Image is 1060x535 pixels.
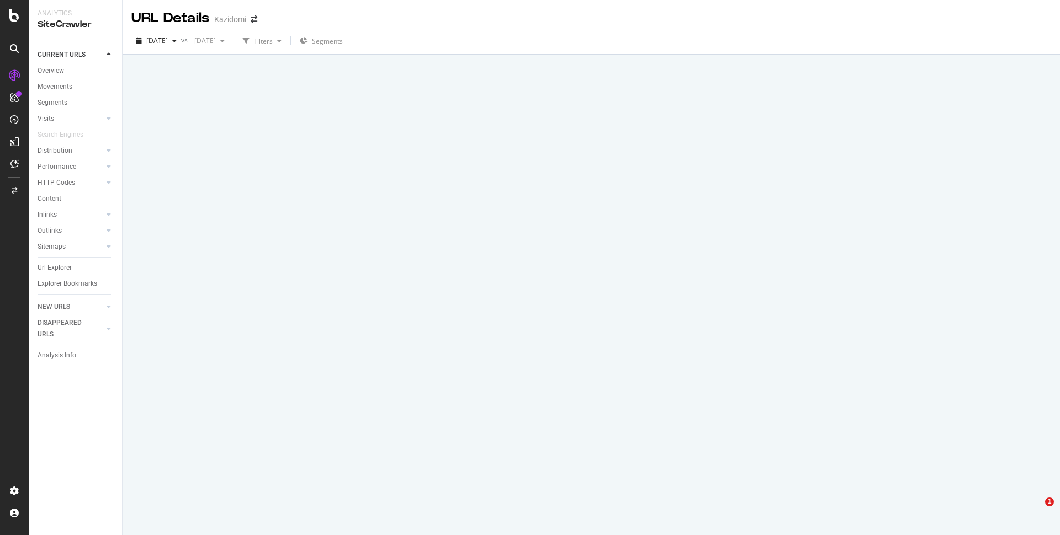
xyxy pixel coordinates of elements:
[38,97,67,109] div: Segments
[214,14,246,25] div: Kazidomi
[38,65,64,77] div: Overview
[38,129,94,141] a: Search Engines
[38,177,75,189] div: HTTP Codes
[131,32,181,50] button: [DATE]
[38,177,103,189] a: HTTP Codes
[38,81,114,93] a: Movements
[38,350,76,361] div: Analysis Info
[38,262,72,274] div: Url Explorer
[239,32,286,50] button: Filters
[38,225,103,237] a: Outlinks
[131,9,210,28] div: URL Details
[38,262,114,274] a: Url Explorer
[38,18,113,31] div: SiteCrawler
[1045,497,1054,506] span: 1
[38,209,103,221] a: Inlinks
[254,36,273,46] div: Filters
[38,145,72,157] div: Distribution
[38,145,103,157] a: Distribution
[1022,497,1049,524] iframe: Intercom live chat
[38,113,103,125] a: Visits
[38,97,114,109] a: Segments
[38,350,114,361] a: Analysis Info
[38,193,61,205] div: Content
[251,15,257,23] div: arrow-right-arrow-left
[38,317,93,340] div: DISAPPEARED URLS
[38,278,114,290] a: Explorer Bookmarks
[190,36,216,45] span: 2025 Mar. 16th
[146,36,168,45] span: 2025 Sep. 21st
[38,65,114,77] a: Overview
[38,49,86,61] div: CURRENT URLS
[38,161,76,173] div: Performance
[38,225,62,237] div: Outlinks
[38,301,103,313] a: NEW URLS
[38,241,66,253] div: Sitemaps
[38,241,103,253] a: Sitemaps
[38,301,70,313] div: NEW URLS
[38,278,97,290] div: Explorer Bookmarks
[295,32,347,50] button: Segments
[38,113,54,125] div: Visits
[38,129,83,141] div: Search Engines
[38,81,72,93] div: Movements
[190,32,229,50] button: [DATE]
[181,35,190,45] span: vs
[38,161,103,173] a: Performance
[38,317,103,340] a: DISAPPEARED URLS
[312,36,343,46] span: Segments
[38,209,57,221] div: Inlinks
[38,9,113,18] div: Analytics
[38,49,103,61] a: CURRENT URLS
[38,193,114,205] a: Content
